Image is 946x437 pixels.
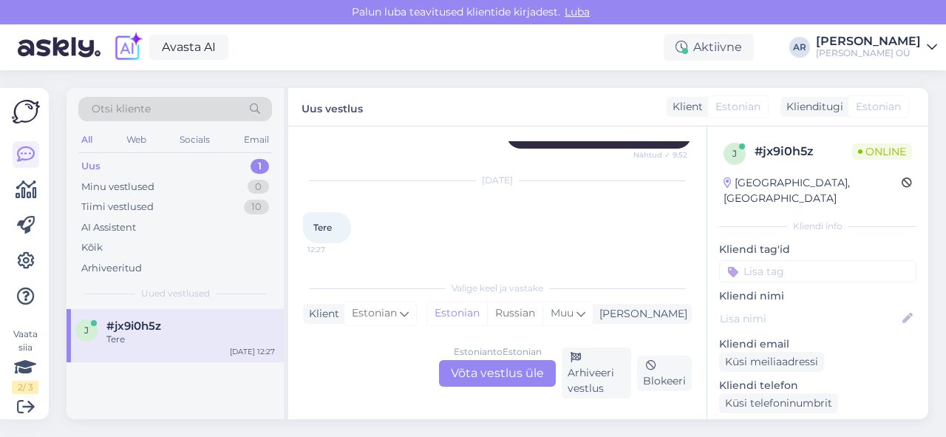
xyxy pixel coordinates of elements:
[81,180,154,194] div: Minu vestlused
[593,306,687,322] div: [PERSON_NAME]
[81,240,103,255] div: Kõik
[307,244,363,255] span: 12:27
[106,333,275,346] div: Tere
[248,180,269,194] div: 0
[303,306,339,322] div: Klient
[244,200,269,214] div: 10
[81,261,142,276] div: Arhiveeritud
[715,99,760,115] span: Estonian
[732,148,737,159] span: j
[313,222,332,233] span: Tere
[816,47,921,59] div: [PERSON_NAME] OÜ
[12,100,40,123] img: Askly Logo
[81,159,101,174] div: Uus
[487,302,542,325] div: Russian
[719,393,838,413] div: Küsi telefoninumbrit
[719,352,824,372] div: Küsi meiliaadressi
[719,220,916,233] div: Kliendi info
[12,328,38,394] div: Vaata siia
[352,305,397,322] span: Estonian
[303,282,692,295] div: Valige keel ja vastake
[560,5,594,18] span: Luba
[92,101,151,117] span: Otsi kliente
[637,356,692,391] div: Blokeeri
[719,260,916,282] input: Lisa tag
[251,159,269,174] div: 1
[78,130,95,149] div: All
[720,311,899,327] input: Lisa nimi
[112,32,143,63] img: explore-ai
[177,130,213,149] div: Socials
[302,97,363,117] label: Uus vestlus
[106,319,161,333] span: #jx9i0h5z
[780,99,843,115] div: Klienditugi
[719,336,916,352] p: Kliendi email
[84,325,89,336] span: j
[303,174,692,187] div: [DATE]
[789,37,810,58] div: AR
[852,143,912,160] span: Online
[724,175,902,206] div: [GEOGRAPHIC_DATA], [GEOGRAPHIC_DATA]
[81,200,154,214] div: Tiimi vestlused
[241,130,272,149] div: Email
[816,35,921,47] div: [PERSON_NAME]
[454,345,542,359] div: Estonian to Estonian
[81,220,136,235] div: AI Assistent
[12,381,38,394] div: 2 / 3
[439,360,556,387] div: Võta vestlus üle
[719,378,916,393] p: Kliendi telefon
[427,302,487,325] div: Estonian
[562,348,631,399] div: Arhiveeri vestlus
[551,306,574,319] span: Muu
[816,35,937,59] a: [PERSON_NAME][PERSON_NAME] OÜ
[667,99,703,115] div: Klient
[755,143,852,160] div: # jx9i0h5z
[632,149,687,160] span: Nähtud ✓ 9:52
[149,35,228,60] a: Avasta AI
[664,34,754,61] div: Aktiivne
[230,346,275,357] div: [DATE] 12:27
[719,242,916,257] p: Kliendi tag'id
[123,130,149,149] div: Web
[719,288,916,304] p: Kliendi nimi
[856,99,901,115] span: Estonian
[141,287,210,300] span: Uued vestlused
